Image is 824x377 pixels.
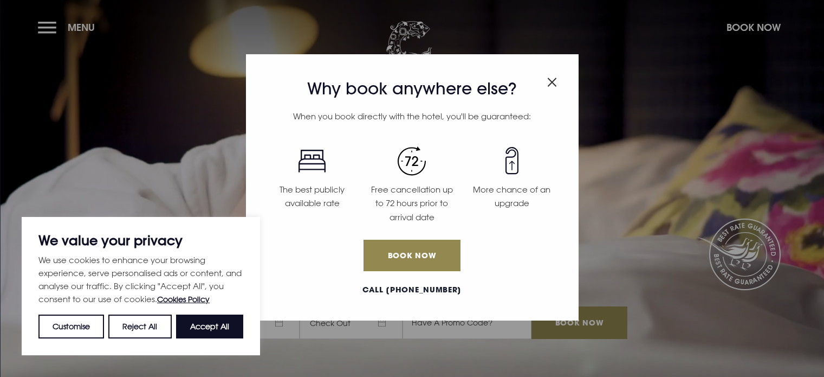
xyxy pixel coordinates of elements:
[157,295,210,304] a: Cookies Policy
[38,234,243,247] p: We value your privacy
[262,110,562,124] p: When you book directly with the hotel, you'll be guaranteed:
[368,183,455,225] p: Free cancellation up to 72 hours prior to arrival date
[269,183,355,210] p: The best publicly available rate
[38,253,243,306] p: We use cookies to enhance your browsing experience, serve personalised ads or content, and analys...
[262,284,562,296] a: Call [PHONE_NUMBER]
[262,79,562,99] h3: Why book anywhere else?
[38,315,104,338] button: Customise
[469,183,555,210] p: More chance of an upgrade
[22,217,260,355] div: We value your privacy
[108,315,171,338] button: Reject All
[364,240,460,271] a: Book Now
[547,72,557,89] button: Close modal
[176,315,243,338] button: Accept All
